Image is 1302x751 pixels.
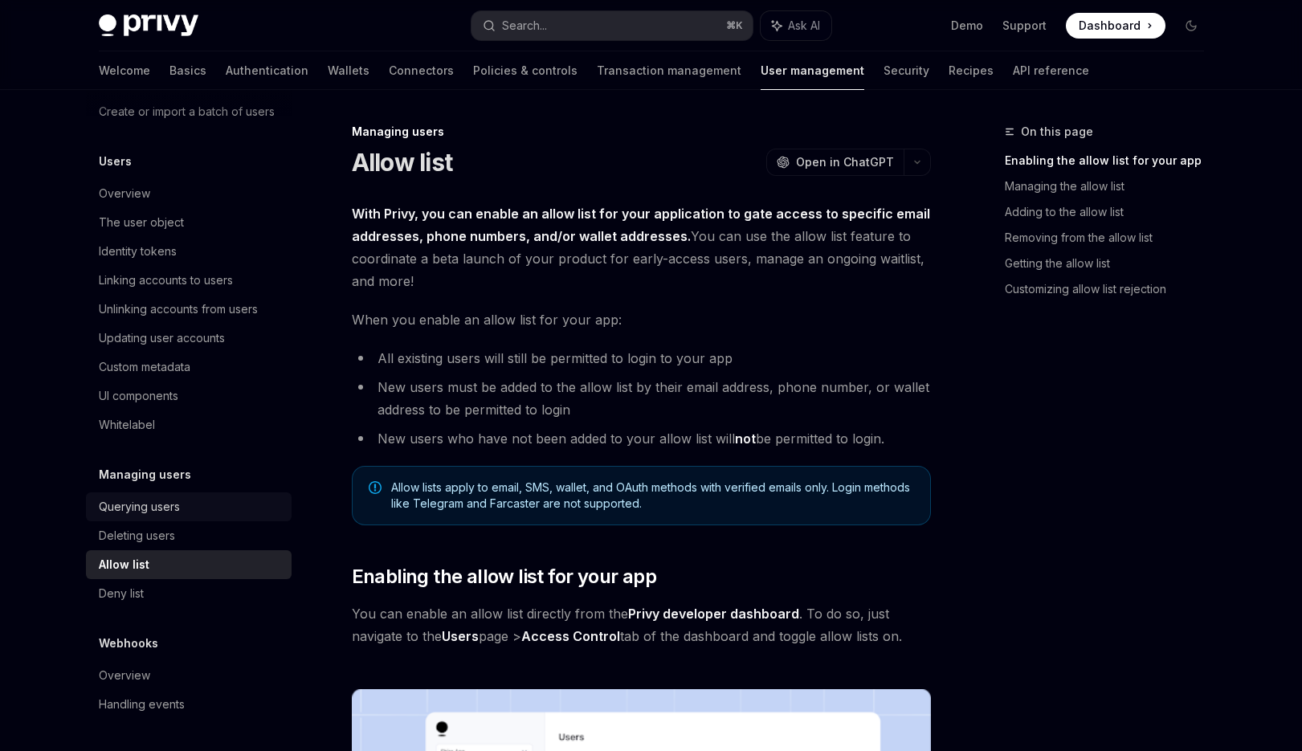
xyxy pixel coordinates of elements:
div: Overview [99,184,150,203]
button: Open in ChatGPT [766,149,904,176]
button: Ask AI [761,11,831,40]
span: Ask AI [788,18,820,34]
a: Getting the allow list [1005,251,1217,276]
li: New users must be added to the allow list by their email address, phone number, or wallet address... [352,376,931,421]
span: Dashboard [1079,18,1141,34]
a: Removing from the allow list [1005,225,1217,251]
a: Deleting users [86,521,292,550]
a: Updating user accounts [86,324,292,353]
div: Updating user accounts [99,329,225,348]
a: Overview [86,661,292,690]
a: Security [884,51,929,90]
a: Handling events [86,690,292,719]
a: Demo [951,18,983,34]
li: All existing users will still be permitted to login to your app [352,347,931,369]
span: ⌘ K [726,19,743,32]
a: Adding to the allow list [1005,199,1217,225]
strong: Users [442,628,479,644]
div: Allow list [99,555,149,574]
div: Custom metadata [99,357,190,377]
div: Search... [502,16,547,35]
a: Unlinking accounts from users [86,295,292,324]
span: You can enable an allow list directly from the . To do so, just navigate to the page > tab of the... [352,602,931,647]
a: Whitelabel [86,410,292,439]
a: Identity tokens [86,237,292,266]
a: Allow list [86,550,292,579]
a: Wallets [328,51,369,90]
a: Support [1002,18,1047,34]
a: Overview [86,179,292,208]
div: Linking accounts to users [99,271,233,290]
a: Custom metadata [86,353,292,382]
a: Basics [169,51,206,90]
div: UI components [99,386,178,406]
a: Dashboard [1066,13,1165,39]
span: Open in ChatGPT [796,154,894,170]
h1: Allow list [352,148,453,177]
svg: Note [369,481,382,494]
div: Querying users [99,497,180,516]
a: Linking accounts to users [86,266,292,295]
div: Identity tokens [99,242,177,261]
div: The user object [99,213,184,232]
a: Recipes [949,51,994,90]
span: Enabling the allow list for your app [352,564,656,590]
span: You can use the allow list feature to coordinate a beta launch of your product for early-access u... [352,202,931,292]
span: On this page [1021,122,1093,141]
a: Connectors [389,51,454,90]
div: Deleting users [99,526,175,545]
a: Policies & controls [473,51,578,90]
div: Handling events [99,695,185,714]
a: Customizing allow list rejection [1005,276,1217,302]
div: Overview [99,666,150,685]
span: Allow lists apply to email, SMS, wallet, and OAuth methods with verified emails only. Login metho... [391,480,914,512]
h5: Managing users [99,465,191,484]
a: Welcome [99,51,150,90]
a: Deny list [86,579,292,608]
li: New users who have not been added to your allow list will be permitted to login. [352,427,931,450]
a: Querying users [86,492,292,521]
a: Privy developer dashboard [628,606,799,622]
strong: not [735,431,756,447]
a: The user object [86,208,292,237]
a: Authentication [226,51,308,90]
h5: Webhooks [99,634,158,653]
span: When you enable an allow list for your app: [352,308,931,331]
div: Deny list [99,584,144,603]
a: Enabling the allow list for your app [1005,148,1217,173]
a: Access Control [521,628,620,645]
div: Managing users [352,124,931,140]
button: Toggle dark mode [1178,13,1204,39]
div: Unlinking accounts from users [99,300,258,319]
h5: Users [99,152,132,171]
a: Transaction management [597,51,741,90]
a: API reference [1013,51,1089,90]
a: UI components [86,382,292,410]
a: Managing the allow list [1005,173,1217,199]
button: Search...⌘K [471,11,753,40]
div: Whitelabel [99,415,155,435]
img: dark logo [99,14,198,37]
a: User management [761,51,864,90]
strong: With Privy, you can enable an allow list for your application to gate access to specific email ad... [352,206,930,244]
